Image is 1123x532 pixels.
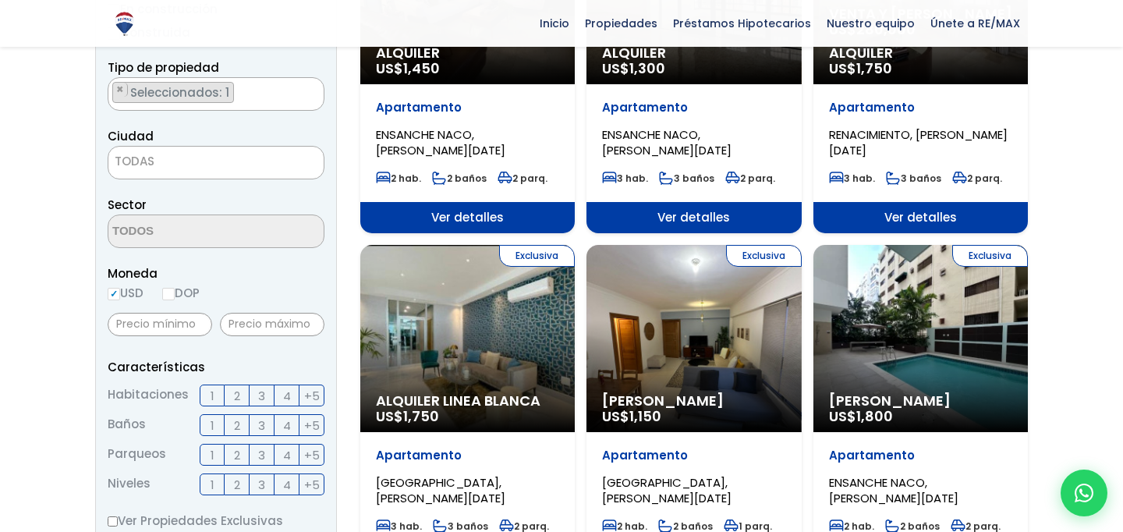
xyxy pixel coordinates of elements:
[258,445,265,465] span: 3
[108,197,147,213] span: Sector
[376,100,559,115] p: Apartamento
[602,393,785,409] span: [PERSON_NAME]
[108,511,324,530] label: Ver Propiedades Exclusivas
[659,172,714,185] span: 3 baños
[360,202,575,233] span: Ver detalles
[629,406,661,426] span: 1,150
[111,10,138,37] img: Logo de REMAX
[829,474,958,506] span: ENSANCHE NACO, [PERSON_NAME][DATE]
[602,126,732,158] span: ENSANCHE NACO, [PERSON_NAME][DATE]
[403,59,440,78] span: 1,450
[602,100,785,115] p: Apartamento
[108,151,324,172] span: TODAS
[602,172,648,185] span: 3 hab.
[829,406,893,426] span: US$
[283,445,291,465] span: 4
[162,288,175,300] input: DOP
[220,313,324,336] input: Precio máximo
[116,83,124,97] span: ×
[376,45,559,61] span: Alquiler
[108,128,154,144] span: Ciudad
[432,172,487,185] span: 2 baños
[112,82,234,103] li: APARTAMENTO
[211,475,214,495] span: 1
[829,45,1012,61] span: Alquiler
[306,82,316,98] button: Remove all items
[304,445,320,465] span: +5
[258,475,265,495] span: 3
[307,83,315,97] span: ×
[726,245,802,267] span: Exclusiva
[856,406,893,426] span: 1,800
[258,416,265,435] span: 3
[376,406,439,426] span: US$
[586,202,801,233] span: Ver detalles
[115,153,154,169] span: TODAS
[211,445,214,465] span: 1
[258,386,265,406] span: 3
[108,264,324,283] span: Moneda
[376,59,440,78] span: US$
[108,385,189,406] span: Habitaciones
[108,414,146,436] span: Baños
[923,12,1028,35] span: Únete a RE/MAX
[108,516,118,527] input: Ver Propiedades Exclusivas
[108,313,212,336] input: Precio mínimo
[108,78,117,112] textarea: Search
[829,126,1008,158] span: RENACIMIENTO, [PERSON_NAME][DATE]
[376,448,559,463] p: Apartamento
[234,386,240,406] span: 2
[886,172,941,185] span: 3 baños
[602,59,665,78] span: US$
[376,172,421,185] span: 2 hab.
[602,45,785,61] span: Alquiler
[283,475,291,495] span: 4
[108,473,151,495] span: Niveles
[108,146,324,179] span: TODAS
[108,357,324,377] p: Características
[108,283,143,303] label: USD
[304,386,320,406] span: +5
[108,215,260,249] textarea: Search
[602,406,661,426] span: US$
[829,59,892,78] span: US$
[234,416,240,435] span: 2
[108,288,120,300] input: USD
[376,393,559,409] span: Alquiler Linea Blanca
[376,126,505,158] span: ENSANCHE NACO, [PERSON_NAME][DATE]
[665,12,819,35] span: Préstamos Hipotecarios
[725,172,775,185] span: 2 parq.
[403,406,439,426] span: 1,750
[113,83,128,97] button: Remove item
[376,474,505,506] span: [GEOGRAPHIC_DATA], [PERSON_NAME][DATE]
[829,448,1012,463] p: Apartamento
[829,393,1012,409] span: [PERSON_NAME]
[813,202,1028,233] span: Ver detalles
[211,416,214,435] span: 1
[108,59,219,76] span: Tipo de propiedad
[499,245,575,267] span: Exclusiva
[602,448,785,463] p: Apartamento
[211,386,214,406] span: 1
[577,12,665,35] span: Propiedades
[602,474,732,506] span: [GEOGRAPHIC_DATA], [PERSON_NAME][DATE]
[829,100,1012,115] p: Apartamento
[952,172,1002,185] span: 2 parq.
[856,59,892,78] span: 1,750
[304,416,320,435] span: +5
[283,386,291,406] span: 4
[498,172,547,185] span: 2 parq.
[532,12,577,35] span: Inicio
[304,475,320,495] span: +5
[162,283,200,303] label: DOP
[234,475,240,495] span: 2
[629,59,665,78] span: 1,300
[819,12,923,35] span: Nuestro equipo
[829,172,875,185] span: 3 hab.
[234,445,240,465] span: 2
[283,416,291,435] span: 4
[108,444,166,466] span: Parqueos
[952,245,1028,267] span: Exclusiva
[129,84,233,101] span: Seleccionados: 1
